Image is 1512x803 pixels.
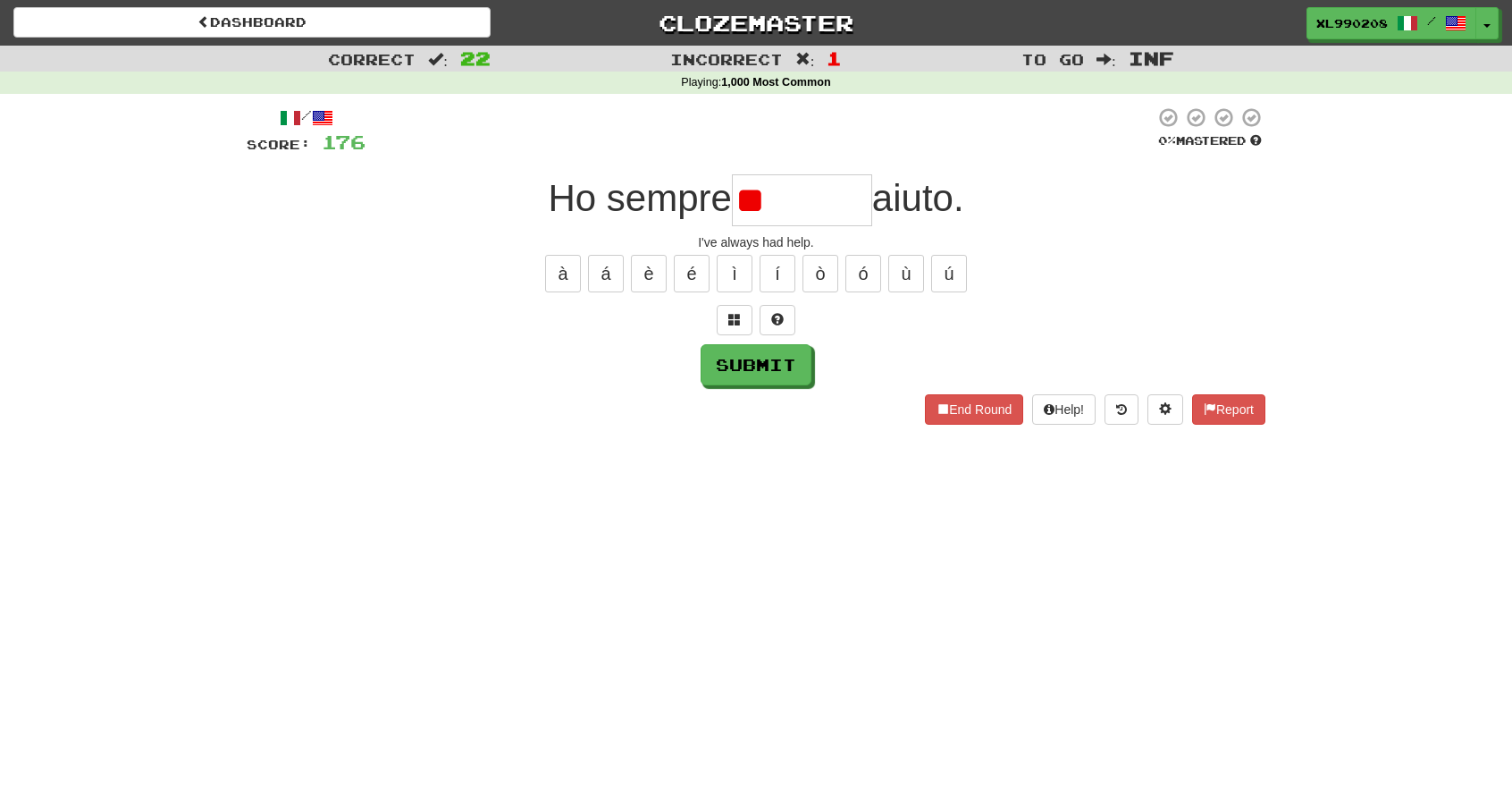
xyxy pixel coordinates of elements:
[1129,47,1174,69] span: Inf
[247,137,311,152] span: Score:
[1155,133,1265,149] div: Mastered
[760,305,795,335] button: Single letter hint - you only get 1 per sentence and score half the points! alt+h
[328,50,416,68] span: Correct
[1192,394,1265,425] button: Report
[517,7,995,38] a: Clozemaster
[845,255,881,292] button: ó
[1427,14,1436,27] span: /
[931,255,967,292] button: ú
[247,233,1265,251] div: I've always had help.
[460,47,491,69] span: 22
[588,255,624,292] button: á
[701,344,811,385] button: Submit
[1021,50,1084,68] span: To go
[247,106,365,129] div: /
[872,177,964,219] span: aiuto.
[13,7,491,38] a: Dashboard
[1158,133,1176,148] span: 0 %
[717,305,752,335] button: Switch sentence to multiple choice alt+p
[545,255,581,292] button: à
[1032,394,1096,425] button: Help!
[674,255,710,292] button: é
[670,50,783,68] span: Incorrect
[827,47,842,69] span: 1
[795,52,815,67] span: :
[802,255,838,292] button: ò
[322,131,365,153] span: 176
[1316,15,1388,31] span: XL990208
[428,52,448,67] span: :
[925,394,1023,425] button: End Round
[1306,7,1476,39] a: XL990208 /
[1105,394,1138,425] button: Round history (alt+y)
[760,255,795,292] button: í
[888,255,924,292] button: ù
[721,76,830,89] strong: 1,000 Most Common
[717,255,752,292] button: ì
[631,255,667,292] button: è
[1096,52,1116,67] span: :
[548,177,731,219] span: Ho sempre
